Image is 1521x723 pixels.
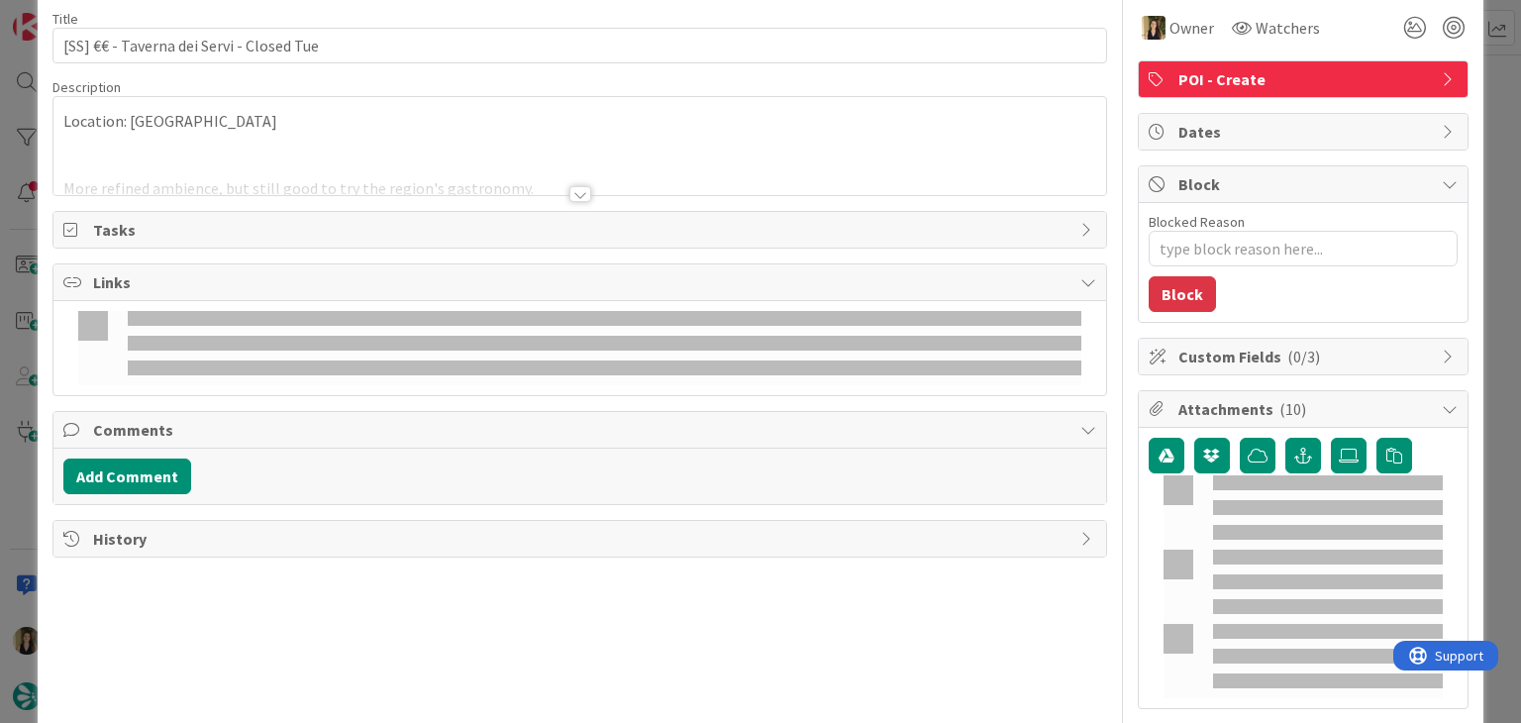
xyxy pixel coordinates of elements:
[93,270,1069,294] span: Links
[1279,399,1306,419] span: ( 10 )
[1178,67,1432,91] span: POI - Create
[52,10,78,28] label: Title
[1142,16,1166,40] img: SP
[52,78,121,96] span: Description
[1178,397,1432,421] span: Attachments
[52,28,1106,63] input: type card name here...
[1178,172,1432,196] span: Block
[1169,16,1214,40] span: Owner
[1287,347,1320,366] span: ( 0/3 )
[93,418,1069,442] span: Comments
[42,3,90,27] span: Support
[1178,345,1432,368] span: Custom Fields
[63,459,191,494] button: Add Comment
[93,218,1069,242] span: Tasks
[1149,213,1245,231] label: Blocked Reason
[63,110,1095,133] p: Location: [GEOGRAPHIC_DATA]
[93,527,1069,551] span: History
[1256,16,1320,40] span: Watchers
[1178,120,1432,144] span: Dates
[1149,276,1216,312] button: Block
